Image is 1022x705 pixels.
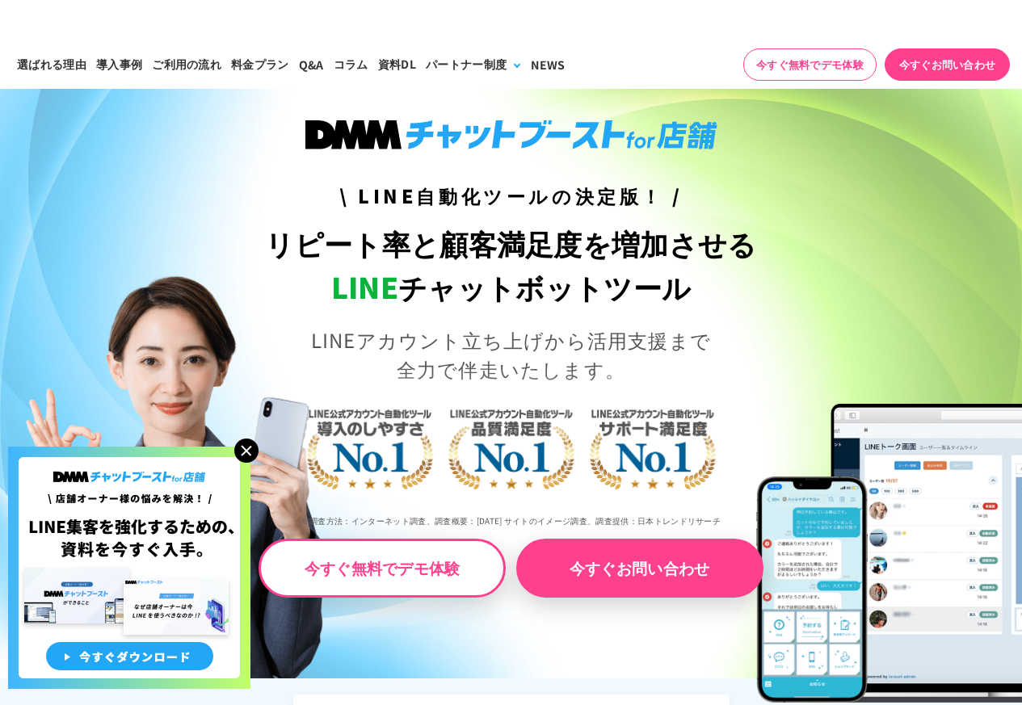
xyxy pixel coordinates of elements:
a: 選ばれる理由 [12,40,91,89]
a: コラム [329,40,373,89]
img: 店舗オーナー様の悩みを解決!LINE集客を狂化するための資料を今すぐ入手! [8,447,250,689]
div: パートナー制度 [426,56,507,73]
a: NEWS [526,40,570,89]
a: Q&A [294,40,329,89]
span: LINE [331,266,398,307]
a: 導入事例 [91,40,147,89]
p: ※調査方法：インターネット調査、調査概要：[DATE] サイトのイメージ調査、調査提供：日本トレンドリサーチ [255,503,767,539]
p: LINEアカウント立ち上げから活用支援まで 全力で伴走いたします。 [255,325,767,384]
h1: リピート率と顧客満足度を増加させる チャットボットツール [255,222,767,309]
a: 今すぐお問い合わせ [885,48,1010,81]
a: ご利用の流れ [147,40,226,89]
a: 資料DL [373,40,421,89]
a: 店舗オーナー様の悩みを解決!LINE集客を狂化するための資料を今すぐ入手! [8,447,250,466]
a: 今すぐお問い合わせ [516,539,763,598]
a: 今すぐ無料でデモ体験 [743,48,877,81]
a: 料金プラン [226,40,294,89]
a: 今すぐ無料でデモ体験 [259,539,506,598]
img: LINE公式アカウント自動化ツール導入のしやすさNo.1｜LINE公式アカウント自動化ツール品質満足度No.1｜LINE公式アカウント自動化ツールサポート満足度No.1 [255,347,767,543]
h3: \ LINE自動化ツールの決定版！ / [255,182,767,210]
